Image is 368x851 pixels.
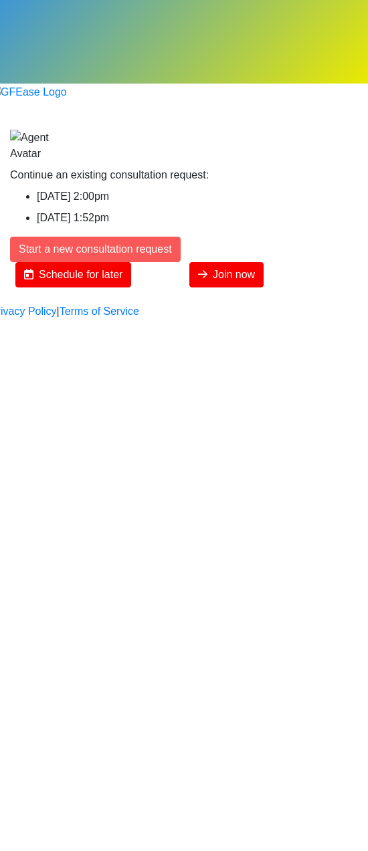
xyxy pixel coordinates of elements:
[57,303,60,320] a: |
[37,189,358,205] li: [DATE] 2:00pm
[15,262,131,287] button: Schedule for later
[10,237,181,262] button: Start a new consultation request
[60,303,139,320] a: Terms of Service
[189,262,264,287] button: Join now
[10,167,358,183] div: Continue an existing consultation request:
[37,210,358,226] li: [DATE] 1:52pm
[10,130,52,162] img: Agent Avatar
